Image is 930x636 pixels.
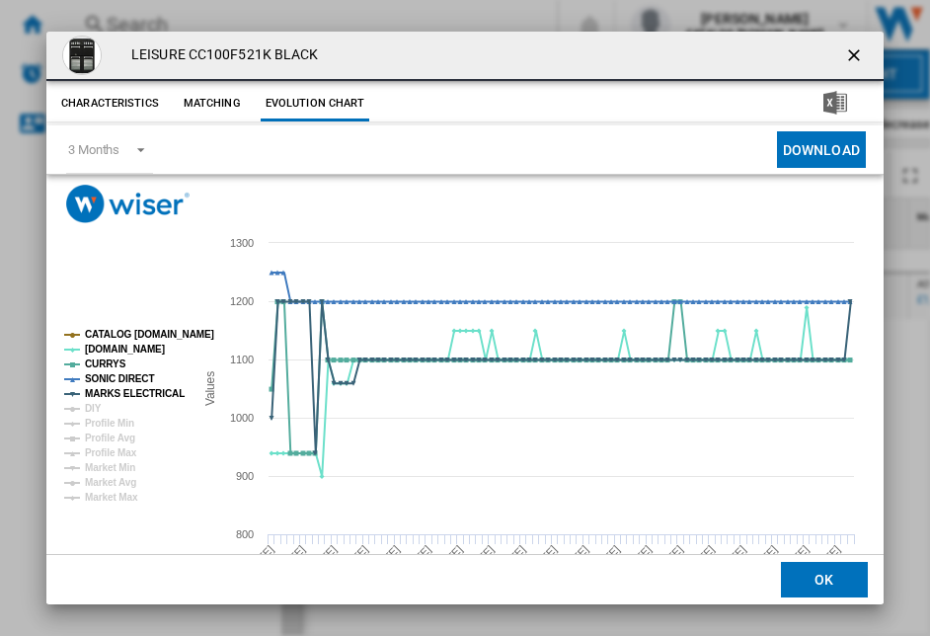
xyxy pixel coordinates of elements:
tspan: CURRYS [85,358,126,369]
md-dialog: Product popup [46,32,884,604]
tspan: CATALOG [DOMAIN_NAME] [85,329,214,340]
tspan: [DOMAIN_NAME] [85,344,165,355]
tspan: 900 [236,470,254,482]
button: OK [781,562,868,597]
button: Characteristics [56,86,164,121]
tspan: 800 [236,528,254,540]
img: excel-24x24.png [823,91,847,115]
h4: LEISURE CC100F521K BLACK [121,45,318,65]
tspan: 1100 [230,354,254,365]
button: getI18NText('BUTTONS.CLOSE_DIALOG') [836,36,876,75]
img: CC100F521K_1.jpg [62,36,102,75]
tspan: 1300 [230,237,254,249]
ng-md-icon: getI18NText('BUTTONS.CLOSE_DIALOG') [844,45,868,69]
button: Download [777,131,866,168]
tspan: Values [203,371,217,406]
tspan: Market Max [85,492,138,503]
tspan: Profile Max [85,447,137,458]
img: logo_wiser_300x94.png [66,185,190,223]
tspan: Profile Avg [85,433,135,443]
div: 3 Months [68,142,119,157]
button: Matching [169,86,256,121]
tspan: 1000 [230,412,254,424]
button: Evolution chart [261,86,370,121]
tspan: SONIC DIRECT [85,373,154,384]
tspan: Market Min [85,462,135,473]
tspan: 1200 [230,295,254,307]
tspan: Profile Min [85,418,134,429]
button: Download in Excel [792,86,879,121]
tspan: MARKS ELECTRICAL [85,388,185,399]
tspan: DIY [85,403,102,414]
tspan: Market Avg [85,477,136,488]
